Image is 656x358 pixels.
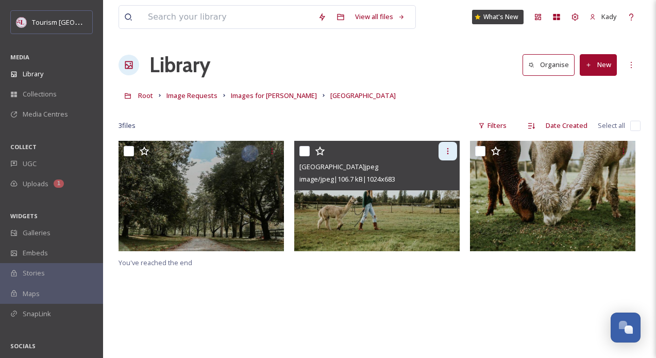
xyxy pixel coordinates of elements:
[231,89,317,102] a: Images for [PERSON_NAME]
[54,180,64,188] div: 1
[23,228,51,238] span: Galleries
[523,54,575,75] button: Organise
[598,121,625,131] span: Select all
[16,17,27,27] img: cropped-langley.webp
[119,121,136,131] span: 3 file s
[23,159,37,169] span: UGC
[119,258,192,267] span: You've reached the end
[23,289,40,299] span: Maps
[119,141,284,251] img: Kensington Prairie Farm (2).jpeg
[166,89,217,102] a: Image Requests
[166,91,217,100] span: Image Requests
[143,6,313,28] input: Search your library
[580,54,617,75] button: New
[473,116,512,136] div: Filters
[601,12,617,21] span: Kady
[299,162,378,171] span: [GEOGRAPHIC_DATA]jpeg
[470,141,635,251] img: Kensington Prairie Farm (3).jpeg
[231,91,317,100] span: Images for [PERSON_NAME]
[299,174,395,184] span: image/jpeg | 106.7 kB | 1024 x 683
[10,53,29,61] span: MEDIA
[611,313,641,343] button: Open Chat
[23,179,48,189] span: Uploads
[330,91,396,100] span: [GEOGRAPHIC_DATA]
[138,91,153,100] span: Root
[294,141,460,251] img: Kensington Prairie Farm.jpeg
[10,342,36,350] span: SOCIALS
[23,89,57,99] span: Collections
[10,143,37,151] span: COLLECT
[149,50,210,80] a: Library
[138,89,153,102] a: Root
[23,69,43,79] span: Library
[23,248,48,258] span: Embeds
[23,109,68,119] span: Media Centres
[584,7,622,27] a: Kady
[541,116,593,136] div: Date Created
[472,10,524,24] a: What's New
[23,268,45,278] span: Stories
[350,7,410,27] a: View all files
[10,212,38,220] span: WIDGETS
[23,309,51,319] span: SnapLink
[330,89,396,102] a: [GEOGRAPHIC_DATA]
[32,17,124,27] span: Tourism [GEOGRAPHIC_DATA]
